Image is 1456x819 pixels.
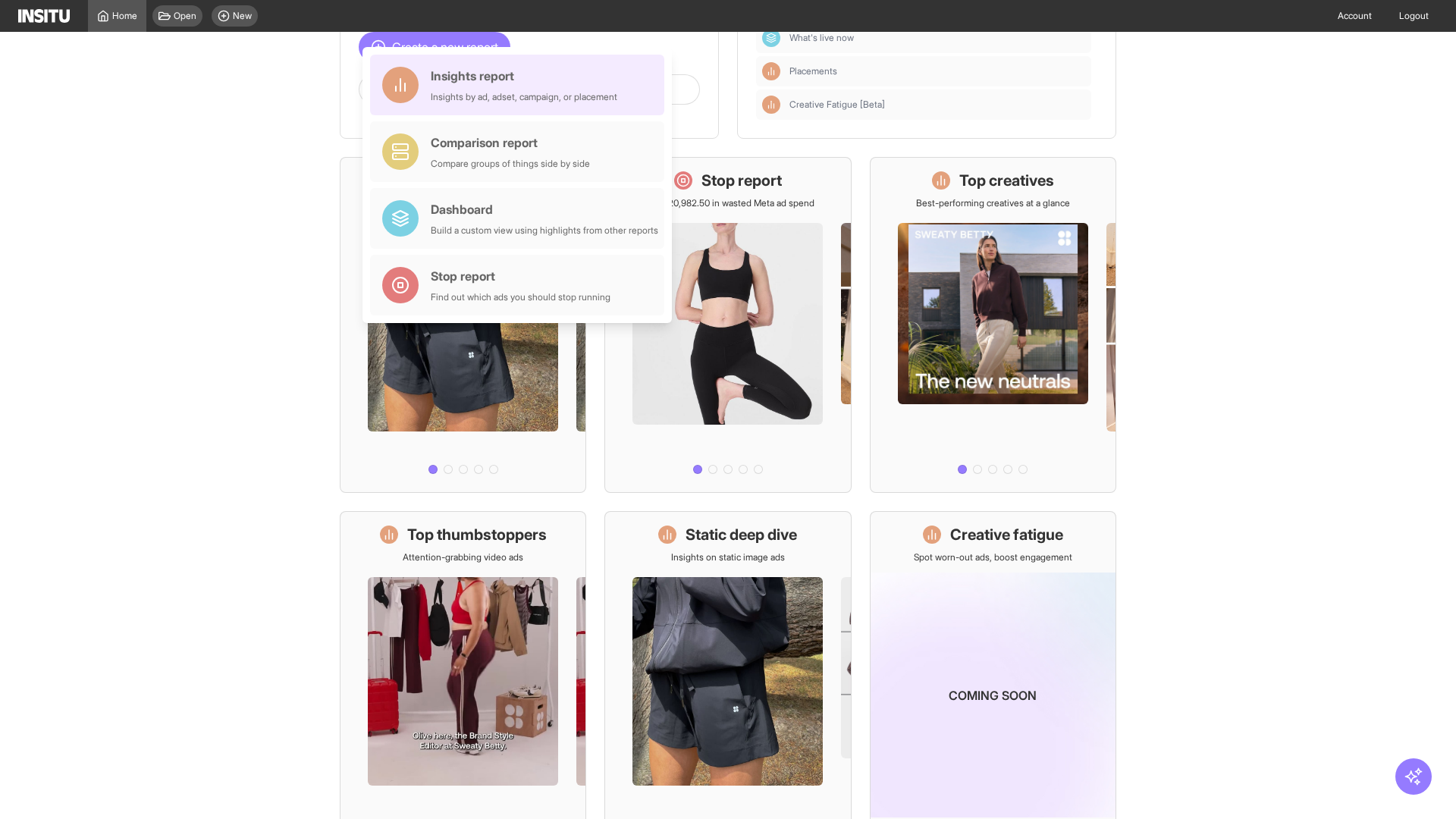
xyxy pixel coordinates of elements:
[686,524,797,545] h1: Static deep dive
[762,96,780,114] div: Insights
[870,157,1116,493] a: Top creativesBest-performing creatives at a glance
[403,551,523,563] p: Attention-grabbing video ads
[431,291,610,303] div: Find out which ads you should stop running
[174,10,196,22] span: Open
[762,29,780,47] div: Dashboard
[18,9,70,23] img: Logo
[604,157,851,493] a: Stop reportSave £20,982.50 in wasted Meta ad spend
[789,65,837,77] span: Placements
[671,551,785,563] p: Insights on static image ads
[431,67,617,85] div: Insights report
[916,197,1070,209] p: Best-performing creatives at a glance
[359,32,510,62] button: Create a new report
[340,157,586,493] a: What's live nowSee all active ads instantly
[431,91,617,103] div: Insights by ad, adset, campaign, or placement
[392,38,498,56] span: Create a new report
[641,197,814,209] p: Save £20,982.50 in wasted Meta ad spend
[789,99,1085,111] span: Creative Fatigue [Beta]
[431,158,590,170] div: Compare groups of things side by side
[431,200,658,218] div: Dashboard
[789,32,854,44] span: What's live now
[959,170,1054,191] h1: Top creatives
[789,65,1085,77] span: Placements
[789,99,885,111] span: Creative Fatigue [Beta]
[431,133,590,152] div: Comparison report
[407,524,547,545] h1: Top thumbstoppers
[762,62,780,80] div: Insights
[112,10,137,22] span: Home
[789,32,1085,44] span: What's live now
[431,267,610,285] div: Stop report
[431,224,658,237] div: Build a custom view using highlights from other reports
[233,10,252,22] span: New
[701,170,782,191] h1: Stop report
